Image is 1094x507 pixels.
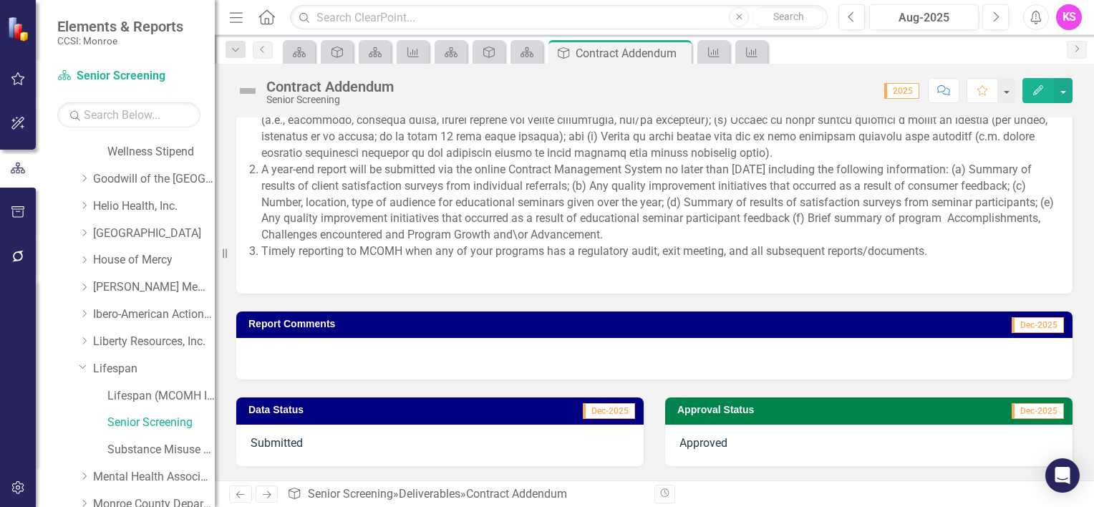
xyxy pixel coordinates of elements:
[287,486,644,503] div: » »
[93,198,215,215] a: Helio Health, Inc.
[1045,458,1080,493] div: Open Intercom Messenger
[248,319,753,329] h3: Report Comments
[1056,4,1082,30] button: KS
[869,4,979,30] button: Aug-2025
[57,102,200,127] input: Search Below...
[874,9,974,26] div: Aug-2025
[261,162,1058,243] li: A year-end report will be submitted via the online Contract Management System no later than [DATE...
[266,95,394,105] div: Senior Screening
[7,16,32,41] img: ClearPoint Strategy
[57,18,183,35] span: Elements & Reports
[93,279,215,296] a: [PERSON_NAME] Memorial Institute, Inc.
[93,334,215,350] a: Liberty Resources, Inc.
[290,5,828,30] input: Search ClearPoint...
[679,436,727,450] span: Approved
[107,388,215,405] a: Lifespan (MCOMH Internal)
[583,403,635,419] span: Dec-2025
[1012,403,1064,419] span: Dec-2025
[399,487,460,501] a: Deliverables
[93,306,215,323] a: Ibero-American Action League, Inc.
[466,487,567,501] div: Contract Addendum
[308,487,393,501] a: Senior Screening
[107,442,215,458] a: Substance Misuse Education
[93,469,215,486] a: Mental Health Association
[576,44,688,62] div: Contract Addendum
[107,415,215,431] a: Senior Screening
[107,144,215,160] a: Wellness Stipend
[93,171,215,188] a: Goodwill of the [GEOGRAPHIC_DATA]
[266,79,394,95] div: Contract Addendum
[93,226,215,242] a: [GEOGRAPHIC_DATA]
[93,361,215,377] a: Lifespan
[677,405,906,415] h3: Approval Status
[884,83,919,99] span: 2025
[251,436,303,450] span: Submitted
[93,252,215,269] a: House of Mercy
[57,35,183,47] small: CCSI: Monroe
[248,405,445,415] h3: Data Status
[261,243,1058,260] li: Timely reporting to MCOMH when any of your programs has a regulatory audit, exit meeting, and all...
[57,68,200,84] a: Senior Screening
[1012,317,1064,333] span: Dec-2025
[752,7,824,27] button: Search
[773,11,804,22] span: Search
[236,79,259,102] img: Not Defined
